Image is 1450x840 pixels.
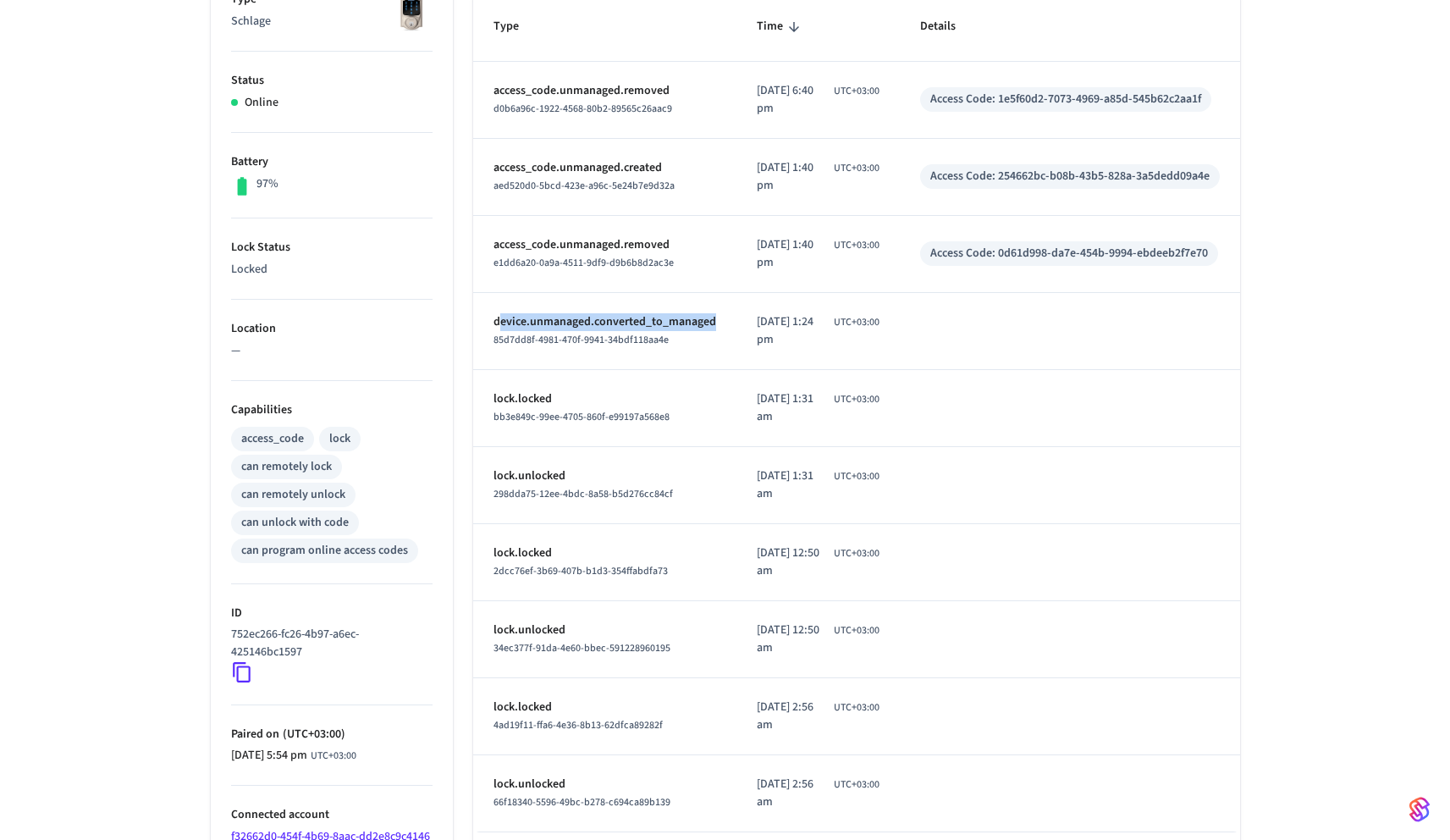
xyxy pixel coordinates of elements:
[493,236,716,254] p: access_code.unmanaged.removed
[757,82,879,118] div: Europe/Istanbul
[231,153,433,171] p: Battery
[834,623,879,638] span: UTC+03:00
[231,13,433,30] p: Schlage
[920,14,978,40] span: Details
[493,102,672,116] span: d0b6a96c-1922-4568-80b2-89565c26aac9
[757,313,879,349] div: Europe/Istanbul
[231,72,433,90] p: Status
[493,795,670,810] span: 66f18340-5596-49bc-b278-c694ca89b139
[834,238,879,253] span: UTC+03:00
[493,390,716,408] p: lock.locked
[241,458,332,476] div: can remotely lock
[493,564,668,578] span: 2dcc76ef-3b69-407b-b1d3-354ffabdfa73
[493,544,716,562] p: lock.locked
[231,726,433,743] p: Paired on
[757,159,879,195] div: Europe/Istanbul
[241,514,349,532] div: can unlock with code
[757,236,879,272] div: Europe/Istanbul
[231,806,433,824] p: Connected account
[834,84,879,99] span: UTC+03:00
[757,776,830,811] span: [DATE] 2:56 am
[757,390,879,426] div: Europe/Istanbul
[757,390,830,426] span: [DATE] 1:31 am
[493,699,716,716] p: lock.locked
[493,159,716,177] p: access_code.unmanaged.created
[757,699,830,734] span: [DATE] 2:56 am
[493,622,716,639] p: lock.unlocked
[834,469,879,484] span: UTC+03:00
[231,747,307,765] span: [DATE] 5:54 pm
[231,626,426,661] p: 752ec266-fc26-4b97-a6ec-425146bc1597
[311,749,356,764] span: UTC+03:00
[493,333,669,347] span: 85d7dd8f-4981-470f-9941-34bdf118aa4e
[493,313,716,331] p: device.unmanaged.converted_to_managed
[493,641,670,655] span: 34ec377f-91da-4e60-bbec-591228960195
[834,161,879,176] span: UTC+03:00
[757,14,805,40] span: Time
[231,401,433,419] p: Capabilities
[757,776,879,811] div: Europe/Istanbul
[834,315,879,330] span: UTC+03:00
[1409,796,1430,823] img: SeamLogoGradient.69752ec5.svg
[834,392,879,407] span: UTC+03:00
[757,622,830,657] span: [DATE] 12:50 am
[231,342,433,360] p: —
[834,700,879,716] span: UTC+03:00
[757,467,830,503] span: [DATE] 1:31 am
[231,239,433,257] p: Lock Status
[493,14,541,40] span: Type
[493,487,673,501] span: 298dda75-12ee-4bdc-8a58-b5d276cc84cf
[329,430,350,448] div: lock
[493,179,675,193] span: aed520d0-5bcd-423e-a96c-5e24b7e9d32a
[241,542,408,560] div: can program online access codes
[757,467,879,503] div: Europe/Istanbul
[930,245,1208,262] div: Access Code: 0d61d998-da7e-454b-9994-ebdeeb2f7e70
[279,726,345,743] span: ( UTC+03:00 )
[493,467,716,485] p: lock.unlocked
[757,82,830,118] span: [DATE] 6:40 pm
[493,718,663,732] span: 4ad19f11-ffa6-4e36-8b13-62dfca89282f
[757,622,879,657] div: Europe/Istanbul
[757,544,879,580] div: Europe/Istanbul
[757,313,830,349] span: [DATE] 1:24 pm
[834,546,879,561] span: UTC+03:00
[493,256,674,270] span: e1dd6a20-0a9a-4511-9df9-d9b6b8d2ac3e
[757,699,879,734] div: Europe/Istanbul
[930,91,1201,108] div: Access Code: 1e5f60d2-7073-4969-a85d-545b62c2aa1f
[231,605,433,622] p: ID
[930,168,1210,185] div: Access Code: 254662bc-b08b-43b5-828a-3a5dedd09a4e
[757,159,830,195] span: [DATE] 1:40 pm
[231,747,356,765] div: Europe/Istanbul
[493,82,716,100] p: access_code.unmanaged.removed
[241,430,304,448] div: access_code
[241,486,345,504] div: can remotely unlock
[245,94,278,112] p: Online
[231,261,433,279] p: Locked
[256,175,278,193] p: 97%
[834,777,879,793] span: UTC+03:00
[757,236,830,272] span: [DATE] 1:40 pm
[757,544,830,580] span: [DATE] 12:50 am
[231,320,433,338] p: Location
[493,410,670,424] span: bb3e849c-99ee-4705-860f-e99197a568e8
[493,776,716,793] p: lock.unlocked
